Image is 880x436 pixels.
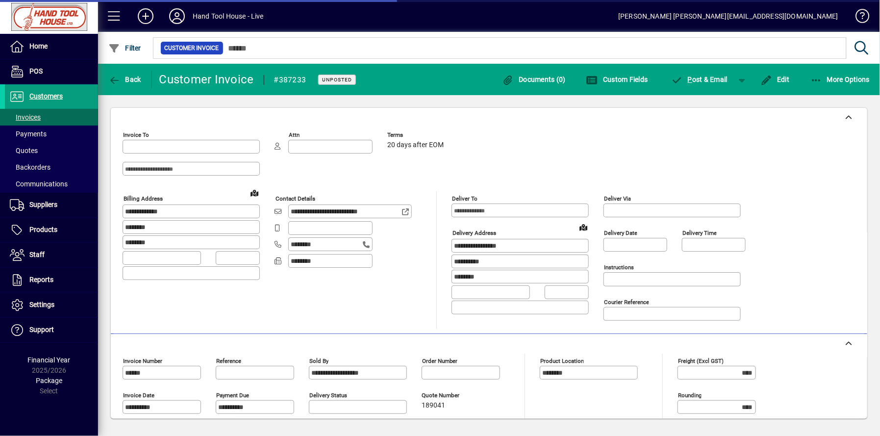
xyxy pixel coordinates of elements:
span: Package [36,377,62,385]
span: 20 days after EOM [387,141,444,149]
span: Home [29,42,48,50]
span: Support [29,326,54,333]
span: Quotes [10,147,38,154]
mat-label: Freight (excl GST) [678,358,724,364]
button: Add [130,7,161,25]
button: Edit [758,71,792,88]
span: Unposted [322,77,352,83]
span: Staff [29,251,45,258]
span: Financial Year [28,356,71,364]
mat-label: Invoice To [123,131,149,138]
mat-label: Delivery date [604,230,637,236]
span: Customer Invoice [165,43,219,53]
span: Quote number [422,392,480,399]
span: Payments [10,130,47,138]
a: Backorders [5,159,98,176]
span: P [688,76,692,83]
mat-label: Delivery status [309,392,347,399]
div: #387233 [274,72,306,88]
mat-label: Instructions [604,264,634,271]
span: More Options [810,76,870,83]
span: Invoices [10,113,41,121]
a: Invoices [5,109,98,126]
mat-label: Reference [216,358,241,364]
div: Customer Invoice [159,72,254,87]
button: Documents (0) [500,71,568,88]
span: Customers [29,92,63,100]
mat-label: Payment due [216,392,249,399]
a: Knowledge Base [848,2,868,34]
mat-label: Invoice date [123,392,154,399]
span: POS [29,67,43,75]
app-page-header-button: Back [98,71,152,88]
mat-label: Sold by [309,358,328,364]
a: Staff [5,243,98,267]
mat-label: Rounding [678,392,702,399]
div: Hand Tool House - Live [193,8,264,24]
span: Documents (0) [502,76,566,83]
a: Support [5,318,98,342]
mat-label: Attn [289,131,300,138]
a: Payments [5,126,98,142]
span: Back [108,76,141,83]
div: [PERSON_NAME] [PERSON_NAME][EMAIL_ADDRESS][DOMAIN_NAME] [618,8,838,24]
span: Settings [29,301,54,308]
a: Products [5,218,98,242]
span: Communications [10,180,68,188]
span: Reports [29,276,53,283]
mat-label: Order number [422,358,457,364]
mat-label: Delivery time [682,230,717,236]
mat-label: Deliver To [452,195,478,202]
a: View on map [576,219,591,235]
button: Filter [106,39,144,57]
span: Edit [760,76,790,83]
button: Profile [161,7,193,25]
a: View on map [247,185,262,201]
a: Settings [5,293,98,317]
span: Products [29,226,57,233]
button: Post & Email [666,71,733,88]
mat-label: Invoice number [123,358,162,364]
span: Suppliers [29,201,57,208]
span: Terms [387,132,446,138]
span: Custom Fields [586,76,648,83]
mat-label: Deliver via [604,195,631,202]
span: 189041 [422,402,445,410]
a: Reports [5,268,98,292]
span: ost & Email [671,76,728,83]
span: Backorders [10,163,50,171]
a: Quotes [5,142,98,159]
button: Back [106,71,144,88]
mat-label: Courier Reference [604,299,649,306]
mat-label: Product location [540,358,584,364]
a: POS [5,59,98,84]
button: More Options [808,71,873,88]
a: Communications [5,176,98,192]
a: Suppliers [5,193,98,217]
a: Home [5,34,98,59]
button: Custom Fields [584,71,651,88]
span: Filter [108,44,141,52]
